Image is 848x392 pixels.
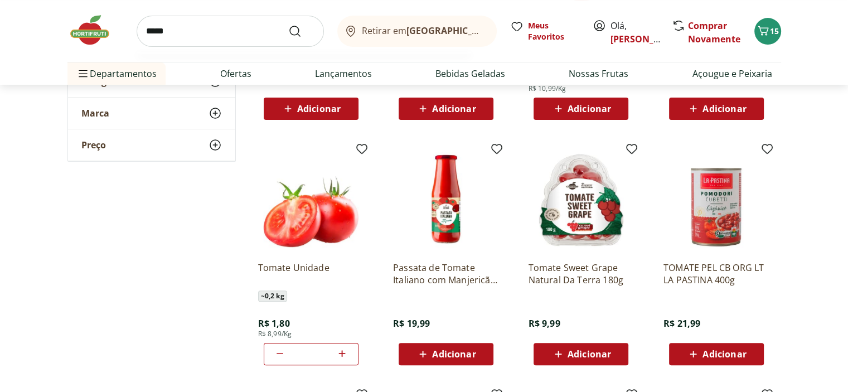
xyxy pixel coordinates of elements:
span: Preço [81,139,106,151]
span: Adicionar [432,350,476,359]
span: R$ 10,99/Kg [528,84,566,93]
button: Adicionar [399,343,493,365]
button: Adicionar [534,98,628,120]
button: Submit Search [288,25,315,38]
a: Passata de Tomate Italiano com Manjericão Natural da Terra 680g [393,262,499,286]
a: Tomate Unidade [258,262,364,286]
a: Tomate Sweet Grape Natural Da Terra 180g [528,262,634,286]
span: ~ 0,2 kg [258,291,287,302]
a: TOMATE PEL CB ORG LT LA PASTINA 400g [663,262,769,286]
span: 15 [770,26,779,36]
button: Adicionar [534,343,628,365]
a: Meus Favoritos [510,20,579,42]
span: R$ 19,99 [393,317,430,330]
span: Marca [81,108,109,119]
img: Hortifruti [67,13,123,47]
span: Olá, [610,19,660,46]
button: Retirar em[GEOGRAPHIC_DATA]/[GEOGRAPHIC_DATA] [337,16,497,47]
span: R$ 21,99 [663,317,700,330]
img: TOMATE PEL CB ORG LT LA PASTINA 400g [663,147,769,253]
span: Departamentos [76,60,157,87]
span: R$ 1,80 [258,317,290,330]
button: Adicionar [669,343,764,365]
span: Adicionar [568,350,611,359]
button: Adicionar [399,98,493,120]
a: Nossas Frutas [569,67,628,80]
a: Ofertas [220,67,251,80]
img: Passata de Tomate Italiano com Manjericão Natural da Terra 680g [393,147,499,253]
button: Preço [68,129,235,161]
span: Adicionar [702,350,746,359]
span: Retirar em [362,26,485,36]
button: Carrinho [754,18,781,45]
button: Marca [68,98,235,129]
span: Meus Favoritos [528,20,579,42]
button: Menu [76,60,90,87]
button: Adicionar [669,98,764,120]
a: Açougue e Peixaria [692,67,772,80]
span: Adicionar [297,104,341,113]
input: search [137,16,324,47]
a: Comprar Novamente [688,20,740,45]
span: R$ 9,99 [528,317,560,330]
button: Adicionar [264,98,358,120]
a: [PERSON_NAME] [610,33,683,45]
span: R$ 8,99/Kg [258,330,292,338]
span: Adicionar [568,104,611,113]
span: Adicionar [702,104,746,113]
img: Tomate Sweet Grape Natural Da Terra 180g [528,147,634,253]
a: Lançamentos [315,67,372,80]
img: Tomate Unidade [258,147,364,253]
span: Adicionar [432,104,476,113]
b: [GEOGRAPHIC_DATA]/[GEOGRAPHIC_DATA] [406,25,594,37]
a: Bebidas Geladas [435,67,505,80]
